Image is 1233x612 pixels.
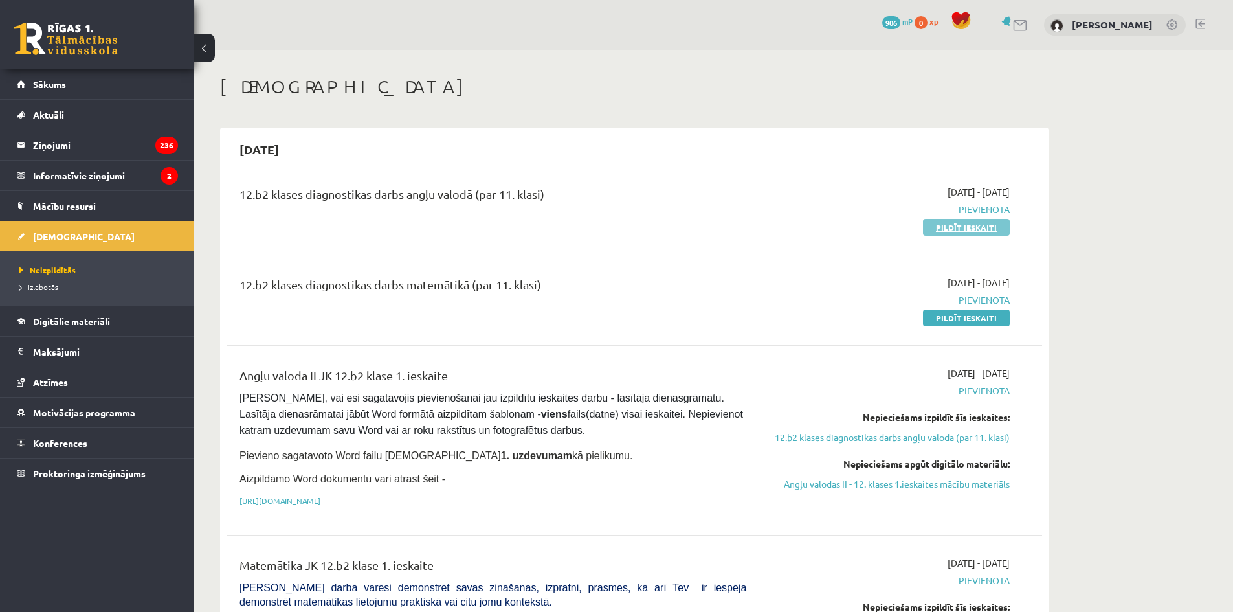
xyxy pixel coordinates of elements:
span: [DATE] - [DATE] [948,276,1010,289]
div: 12.b2 klases diagnostikas darbs angļu valodā (par 11. klasi) [239,185,746,209]
span: [DATE] - [DATE] [948,185,1010,199]
a: [DEMOGRAPHIC_DATA] [17,221,178,251]
span: Proktoringa izmēģinājums [33,468,146,479]
a: 0 xp [915,16,944,27]
span: [PERSON_NAME], vai esi sagatavojis pievienošanai jau izpildītu ieskaites darbu - lasītāja dienasg... [239,392,746,436]
span: xp [929,16,938,27]
a: 906 mP [882,16,913,27]
legend: Informatīvie ziņojumi [33,161,178,190]
span: Digitālie materiāli [33,315,110,327]
a: Proktoringa izmēģinājums [17,459,178,488]
span: 906 [882,16,900,29]
a: Sākums [17,69,178,99]
i: 2 [161,167,178,185]
a: Mācību resursi [17,191,178,221]
legend: Ziņojumi [33,130,178,160]
span: Mācību resursi [33,200,96,212]
span: [DATE] - [DATE] [948,367,1010,380]
a: Atzīmes [17,367,178,397]
a: Maksājumi [17,337,178,367]
div: Angļu valoda II JK 12.b2 klase 1. ieskaite [239,367,746,391]
span: Pievienota [766,203,1010,216]
div: Matemātika JK 12.b2 klase 1. ieskaite [239,556,746,580]
a: Digitālie materiāli [17,306,178,336]
a: Ziņojumi236 [17,130,178,160]
a: Pildīt ieskaiti [923,310,1010,326]
a: Neizpildītās [19,264,181,276]
i: 236 [155,137,178,154]
strong: viens [541,409,568,420]
a: 12.b2 klases diagnostikas darbs angļu valodā (par 11. klasi) [766,431,1010,444]
a: Pildīt ieskaiti [923,219,1010,236]
span: Neizpildītās [19,265,76,275]
span: [PERSON_NAME] darbā varēsi demonstrēt savas zināšanas, izpratni, prasmes, kā arī Tev ir iespēja d... [239,582,746,607]
span: Aktuāli [33,109,64,120]
span: Sākums [33,78,66,90]
span: mP [902,16,913,27]
a: Informatīvie ziņojumi2 [17,161,178,190]
div: Nepieciešams izpildīt šīs ieskaites: [766,411,1010,424]
a: Angļu valodas II - 12. klases 1.ieskaites mācību materiāls [766,477,1010,491]
span: Pievienota [766,384,1010,398]
span: [DEMOGRAPHIC_DATA] [33,231,135,242]
div: 12.b2 klases diagnostikas darbs matemātikā (par 11. klasi) [239,276,746,300]
h1: [DEMOGRAPHIC_DATA] [220,76,1049,98]
span: Aizpildāmo Word dokumentu vari atrast šeit - [239,473,445,484]
span: Izlabotās [19,282,58,292]
span: Pievienota [766,574,1010,587]
div: Nepieciešams apgūt digitālo materiālu: [766,457,1010,471]
a: Rīgas 1. Tālmācības vidusskola [14,23,118,55]
span: 0 [915,16,928,29]
span: Konferences [33,437,87,449]
a: Konferences [17,428,178,458]
span: Motivācijas programma [33,407,135,418]
a: Aktuāli [17,100,178,130]
a: Motivācijas programma [17,398,178,427]
span: Atzīmes [33,376,68,388]
strong: 1. uzdevumam [501,450,572,461]
span: Pievienota [766,293,1010,307]
a: [URL][DOMAIN_NAME] [239,495,320,506]
span: Pievieno sagatavoto Word failu [DEMOGRAPHIC_DATA] kā pielikumu. [239,450,632,461]
legend: Maksājumi [33,337,178,367]
span: [DATE] - [DATE] [948,556,1010,570]
img: Vladislavs Kudrašins [1050,19,1063,32]
a: Izlabotās [19,281,181,293]
h2: [DATE] [227,134,292,164]
a: [PERSON_NAME] [1072,18,1153,31]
